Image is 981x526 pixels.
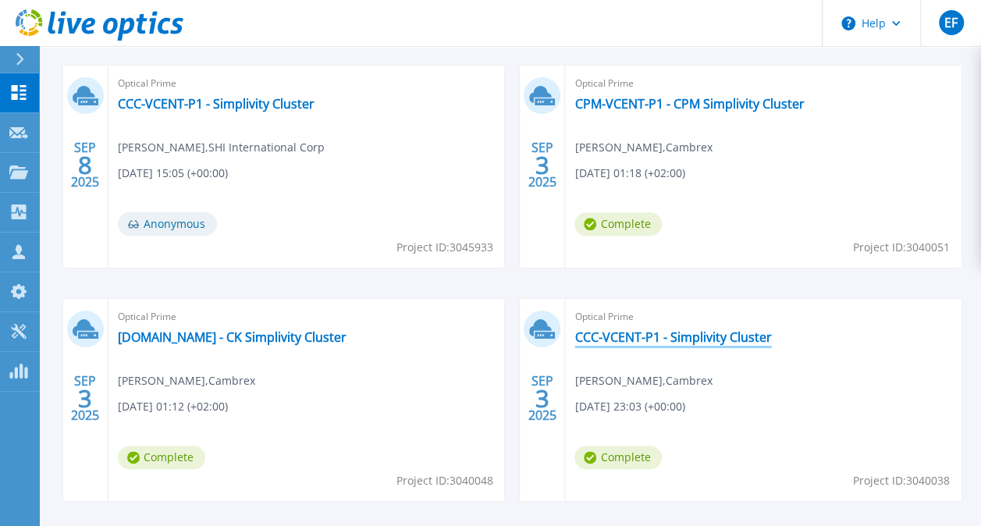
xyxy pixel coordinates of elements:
span: Complete [118,446,205,469]
span: Complete [574,446,662,469]
span: Anonymous [118,212,217,236]
span: [DATE] 23:03 (+00:00) [574,398,684,415]
span: [PERSON_NAME] , SHI International Corp [118,139,325,156]
span: [PERSON_NAME] , Cambrex [574,372,712,389]
a: CPM-VCENT-P1 - CPM Simplivity Cluster [574,96,804,112]
span: EF [944,16,958,29]
span: Optical Prime [574,75,952,92]
span: [DATE] 01:12 (+02:00) [118,398,228,415]
span: [DATE] 15:05 (+00:00) [118,165,228,182]
a: CCC-VCENT-P1 - Simplivity Cluster [574,329,771,345]
span: [DATE] 01:18 (+02:00) [574,165,684,182]
span: Optical Prime [118,308,496,325]
span: Optical Prime [118,75,496,92]
a: CCC-VCENT-P1 - Simplivity Cluster [118,96,315,112]
div: SEP 2025 [70,137,100,194]
span: 8 [78,158,92,172]
div: SEP 2025 [70,370,100,427]
div: SEP 2025 [528,370,557,427]
span: Complete [574,212,662,236]
span: [PERSON_NAME] , Cambrex [574,139,712,156]
span: 3 [535,158,549,172]
span: Project ID: 3040038 [853,472,950,489]
a: [DOMAIN_NAME] - CK Simplivity Cluster [118,329,347,345]
span: 3 [78,392,92,405]
span: Project ID: 3045933 [396,239,492,256]
span: Project ID: 3040051 [853,239,950,256]
span: [PERSON_NAME] , Cambrex [118,372,255,389]
span: 3 [535,392,549,405]
span: Optical Prime [574,308,952,325]
div: SEP 2025 [528,137,557,194]
span: Project ID: 3040048 [396,472,492,489]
